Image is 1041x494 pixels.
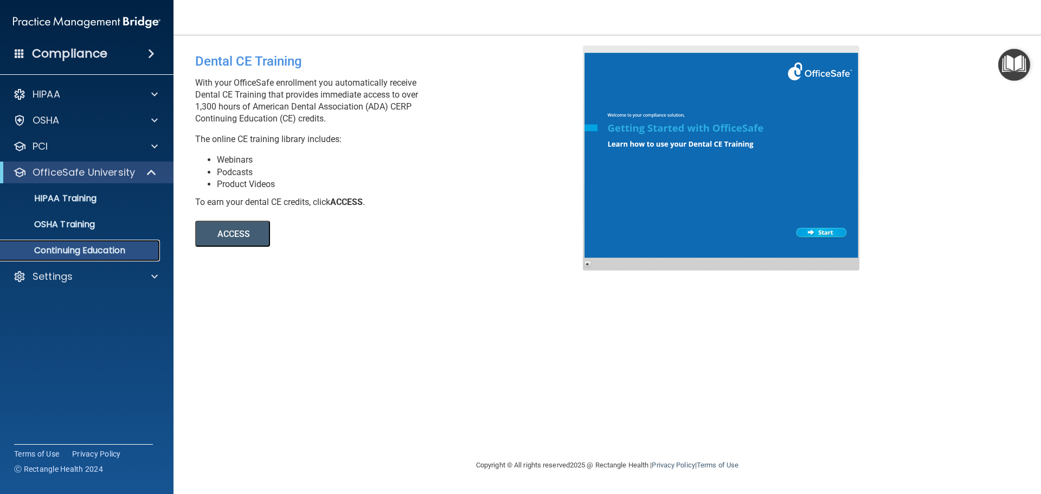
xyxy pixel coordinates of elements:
p: Continuing Education [7,245,155,256]
a: Privacy Policy [652,461,695,469]
p: OSHA Training [7,219,95,230]
div: To earn your dental CE credits, click . [195,196,591,208]
p: The online CE training library includes: [195,133,591,145]
button: ACCESS [195,221,270,247]
a: PCI [13,140,158,153]
p: With your OfficeSafe enrollment you automatically receive Dental CE Training that provides immedi... [195,77,591,125]
div: Dental CE Training [195,46,591,77]
p: OfficeSafe University [33,166,135,179]
li: Podcasts [217,166,591,178]
p: PCI [33,140,48,153]
h4: Compliance [32,46,107,61]
span: Ⓒ Rectangle Health 2024 [14,464,103,474]
li: Webinars [217,154,591,166]
li: Product Videos [217,178,591,190]
iframe: Drift Widget Chat Controller [853,417,1028,460]
a: Privacy Policy [72,448,121,459]
a: OfficeSafe University [13,166,157,179]
p: HIPAA Training [7,193,97,204]
img: PMB logo [13,11,160,33]
a: Settings [13,270,158,283]
p: OSHA [33,114,60,127]
p: Settings [33,270,73,283]
p: HIPAA [33,88,60,101]
a: HIPAA [13,88,158,101]
div: Copyright © All rights reserved 2025 @ Rectangle Health | | [409,448,805,483]
a: Terms of Use [697,461,738,469]
a: Terms of Use [14,448,59,459]
a: ACCESS [195,230,492,239]
a: OSHA [13,114,158,127]
button: Open Resource Center [998,49,1030,81]
b: ACCESS [330,197,363,207]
